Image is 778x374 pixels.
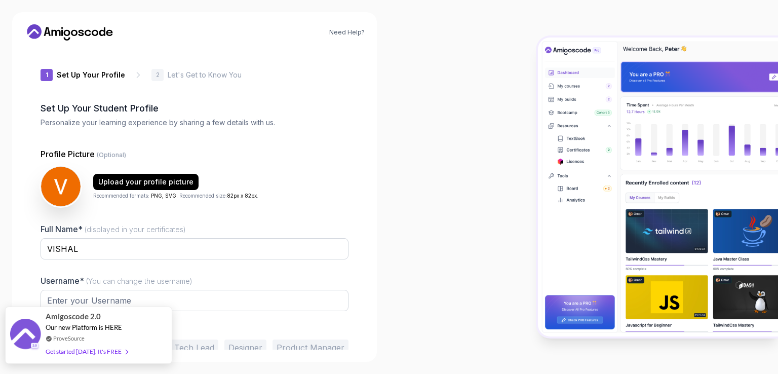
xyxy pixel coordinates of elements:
img: provesource social proof notification image [10,319,41,352]
span: (displayed in your certificates) [85,225,186,234]
button: Upload your profile picture [93,174,199,190]
p: 2 [156,72,160,78]
p: Set Up Your Profile [57,70,125,80]
a: ProveSource [53,334,85,343]
label: Username* [41,276,192,286]
h2: Set Up Your Student Profile [41,101,348,116]
p: Job Title* [41,326,348,336]
span: (You can change the username) [86,277,192,285]
p: Recommended formats: . Recommended size: . [93,192,258,200]
p: Profile Picture [41,148,348,160]
span: (Optional) [97,151,126,159]
a: Need Help? [329,28,365,36]
span: Amigoscode 2.0 [46,311,101,322]
input: Enter your Full Name [41,238,348,259]
img: Amigoscode Dashboard [538,38,778,336]
button: Tech Lead [170,340,218,356]
p: Personalize your learning experience by sharing a few details with us. [41,118,348,128]
img: user profile image [41,167,81,206]
div: Upload your profile picture [98,177,193,187]
label: Full Name* [41,224,186,234]
a: Home link [24,24,115,41]
span: PNG, SVG [151,193,176,199]
p: 1 [46,72,48,78]
div: Get started [DATE]. It's FREE [46,346,128,357]
input: Enter your Username [41,290,348,311]
span: Our new Platform is HERE [46,323,122,331]
p: Let's Get to Know You [168,70,242,80]
span: 82px x 82px [227,193,257,199]
button: Designer [224,340,266,356]
button: Product Manager [273,340,348,356]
